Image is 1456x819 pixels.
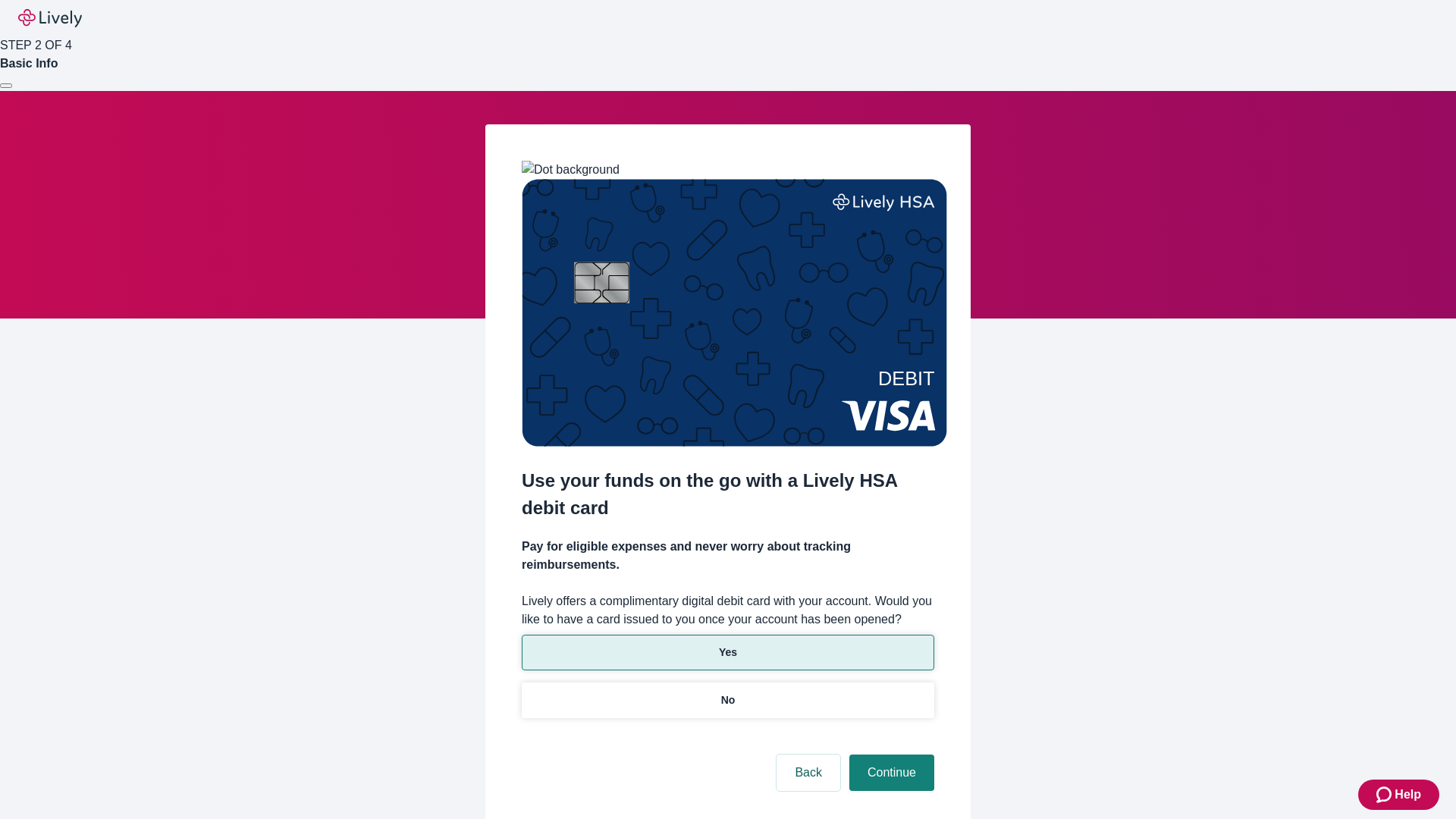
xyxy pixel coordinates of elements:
[522,592,934,629] label: Lively offers a complimentary digital debit card with your account. Would you like to have a card...
[1376,786,1395,804] svg: Zendesk support icon
[522,635,934,670] button: Yes
[522,538,934,574] h4: Pay for eligible expenses and never worry about tracking reimbursements.
[522,179,947,447] img: Debit card
[849,755,934,791] button: Continue
[18,9,82,27] img: Lively
[721,692,736,708] p: No
[1358,780,1439,810] button: Zendesk support iconHelp
[522,161,620,179] img: Dot background
[522,682,934,718] button: No
[777,755,840,791] button: Back
[522,467,934,522] h2: Use your funds on the go with a Lively HSA debit card
[1395,786,1421,804] span: Help
[719,645,737,661] p: Yes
